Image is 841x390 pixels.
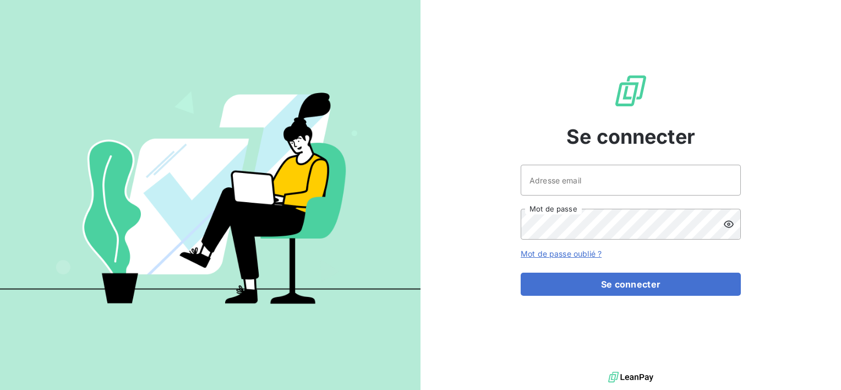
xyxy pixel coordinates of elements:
[566,122,695,151] span: Se connecter
[608,369,653,386] img: logo
[613,73,648,109] img: Logo LeanPay
[521,273,741,296] button: Se connecter
[521,249,602,258] a: Mot de passe oublié ?
[521,165,741,196] input: placeholder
